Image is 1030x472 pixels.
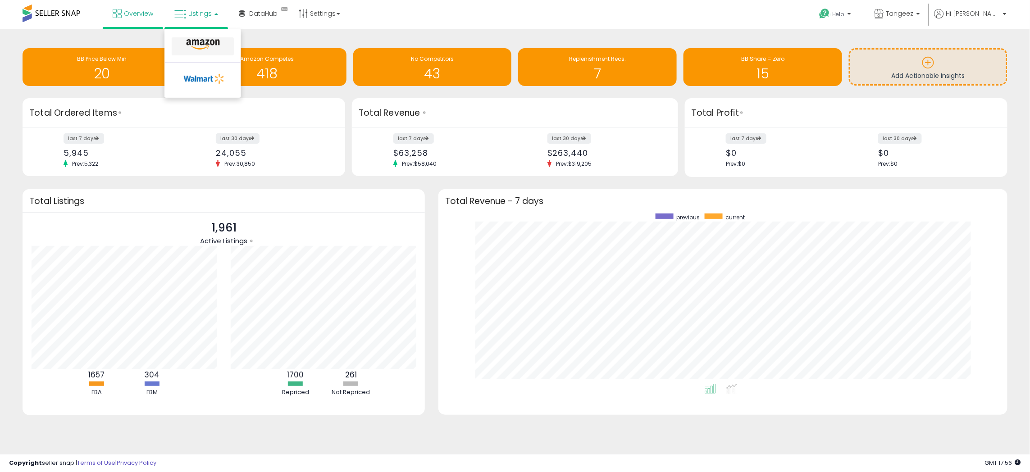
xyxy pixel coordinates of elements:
div: seller snap | | [9,459,156,467]
b: 304 [144,369,160,380]
div: FBA [69,388,123,397]
span: previous [677,213,700,221]
p: 1,961 [200,219,247,236]
span: Active Listings [200,236,247,245]
span: Replenishment Recs. [569,55,626,63]
h1: 7 [523,66,672,81]
a: Privacy Policy [117,458,156,467]
h3: Total Revenue [359,107,671,119]
b: 1657 [88,369,105,380]
span: Tangeez [886,9,914,18]
a: BB Share = Zero 15 [684,48,842,86]
a: Amazon Competes 418 [188,48,346,86]
span: Help [833,10,845,18]
div: $0 [878,148,992,158]
a: Hi [PERSON_NAME] [934,9,1007,29]
h3: Total Revenue - 7 days [445,198,1001,204]
span: BB Share = Zero [741,55,784,63]
span: Hi [PERSON_NAME] [946,9,1000,18]
span: Prev: 30,850 [220,160,260,168]
div: Tooltip anchor [420,109,428,117]
h1: 20 [27,66,177,81]
label: last 7 days [726,133,766,144]
span: BB Price Below Min [77,55,127,63]
span: Prev: $319,205 [551,160,596,168]
a: BB Price Below Min 20 [23,48,181,86]
span: Overview [124,9,153,18]
b: 1700 [287,369,304,380]
a: Replenishment Recs. 7 [518,48,677,86]
h1: 418 [192,66,342,81]
span: DataHub [249,9,278,18]
div: Tooltip anchor [738,109,746,117]
span: Prev: $0 [726,160,745,168]
div: Tooltip anchor [247,237,255,245]
div: Repriced [269,388,323,397]
div: Tooltip anchor [277,5,292,14]
span: Listings [188,9,212,18]
h3: Total Profit [692,107,1001,119]
h1: 15 [688,66,838,81]
div: 24,055 [216,148,329,158]
h3: Total Listings [29,198,418,204]
div: Tooltip anchor [116,109,124,117]
label: last 30 days [878,133,922,144]
label: last 30 days [547,133,591,144]
div: $63,258 [393,148,508,158]
label: last 30 days [216,133,260,144]
label: last 7 days [393,133,434,144]
span: 2025-09-9 17:56 GMT [985,458,1021,467]
a: Terms of Use [77,458,115,467]
a: Help [812,1,860,29]
span: No Competitors [411,55,454,63]
span: Amazon Competes [240,55,294,63]
h1: 43 [358,66,507,81]
div: Not Repriced [324,388,378,397]
b: 261 [345,369,357,380]
label: last 7 days [64,133,104,144]
div: $0 [726,148,839,158]
span: Add Actionable Insights [892,71,965,80]
div: FBM [125,388,179,397]
span: Prev: $58,040 [397,160,441,168]
a: Add Actionable Insights [850,50,1006,84]
i: Get Help [819,8,830,19]
div: 5,945 [64,148,177,158]
strong: Copyright [9,458,42,467]
div: $263,440 [547,148,662,158]
span: current [726,213,745,221]
h3: Total Ordered Items [29,107,338,119]
span: Prev: 5,322 [68,160,103,168]
span: Prev: $0 [878,160,898,168]
a: No Competitors 43 [353,48,512,86]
